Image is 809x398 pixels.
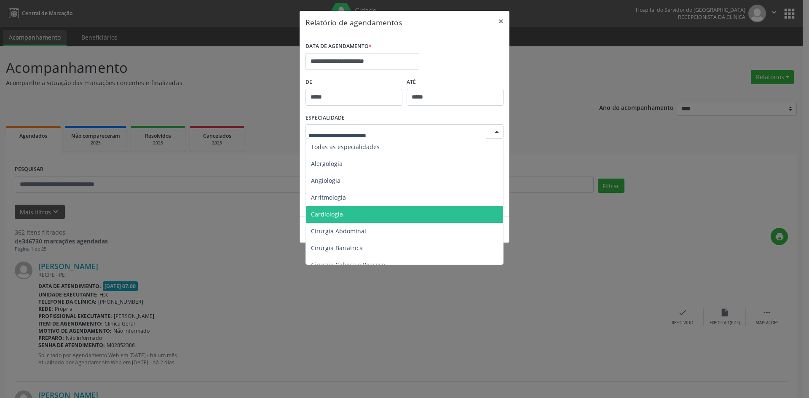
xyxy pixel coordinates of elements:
[305,76,402,89] label: De
[311,160,343,168] span: Alergologia
[311,143,380,151] span: Todas as especialidades
[493,11,509,32] button: Close
[311,227,366,235] span: Cirurgia Abdominal
[311,193,346,201] span: Arritmologia
[407,76,504,89] label: ATÉ
[305,40,372,53] label: DATA DE AGENDAMENTO
[311,261,385,269] span: Cirurgia Cabeça e Pescoço
[311,176,340,184] span: Angiologia
[305,17,402,28] h5: Relatório de agendamentos
[311,210,343,218] span: Cardiologia
[305,112,345,125] label: ESPECIALIDADE
[311,244,363,252] span: Cirurgia Bariatrica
